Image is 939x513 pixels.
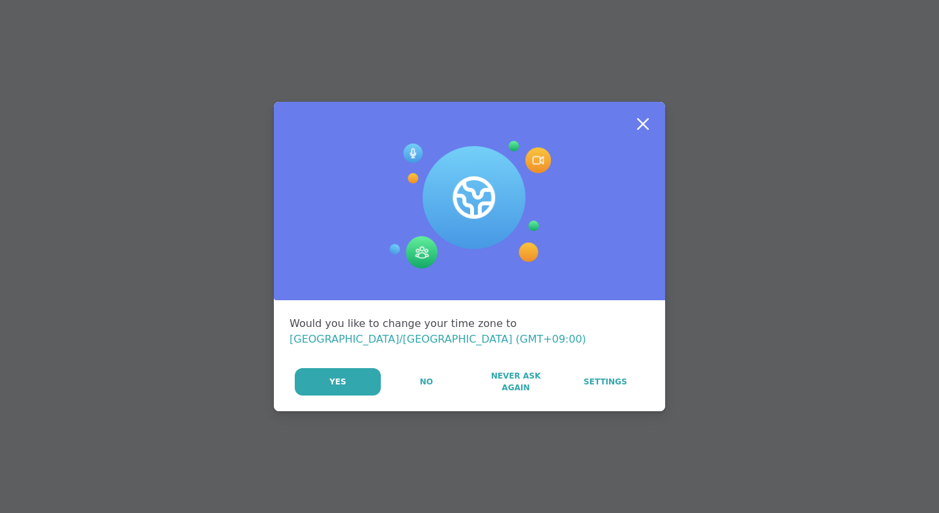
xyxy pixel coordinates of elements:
[584,376,627,388] span: Settings
[561,368,649,396] a: Settings
[388,141,551,269] img: Session Experience
[382,368,470,396] button: No
[471,368,559,396] button: Never Ask Again
[290,333,586,345] span: [GEOGRAPHIC_DATA]/[GEOGRAPHIC_DATA] (GMT+09:00)
[329,376,346,388] span: Yes
[290,316,649,347] div: Would you like to change your time zone to
[295,368,381,396] button: Yes
[420,376,433,388] span: No
[478,370,553,394] span: Never Ask Again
